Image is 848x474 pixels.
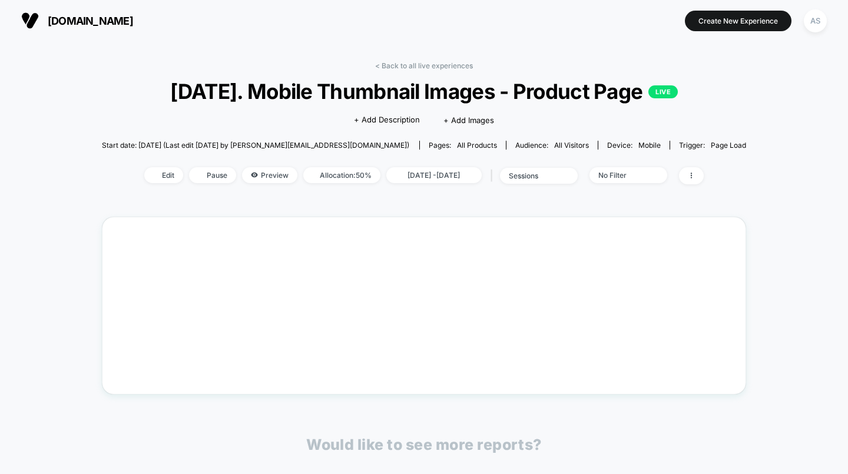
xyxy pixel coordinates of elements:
[134,79,714,104] span: [DATE]. Mobile Thumbnail Images - Product Page
[189,167,236,183] span: Pause
[303,167,380,183] span: Allocation: 50%
[598,171,645,180] div: No Filter
[598,141,670,150] span: Device:
[102,141,409,150] span: Start date: [DATE] (Last edit [DATE] by [PERSON_NAME][EMAIL_ADDRESS][DOMAIN_NAME])
[242,167,297,183] span: Preview
[554,141,589,150] span: All Visitors
[679,141,746,150] div: Trigger:
[509,171,556,180] div: sessions
[306,436,542,453] p: Would like to see more reports?
[429,141,497,150] div: Pages:
[354,114,420,126] span: + Add Description
[386,167,482,183] span: [DATE] - [DATE]
[800,9,830,33] button: AS
[144,167,183,183] span: Edit
[48,15,133,27] span: [DOMAIN_NAME]
[648,85,678,98] p: LIVE
[375,61,473,70] a: < Back to all live experiences
[21,12,39,29] img: Visually logo
[515,141,589,150] div: Audience:
[685,11,791,31] button: Create New Experience
[638,141,661,150] span: mobile
[457,141,497,150] span: all products
[488,167,500,184] span: |
[18,11,137,30] button: [DOMAIN_NAME]
[443,115,494,125] span: + Add Images
[711,141,746,150] span: Page Load
[804,9,827,32] div: AS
